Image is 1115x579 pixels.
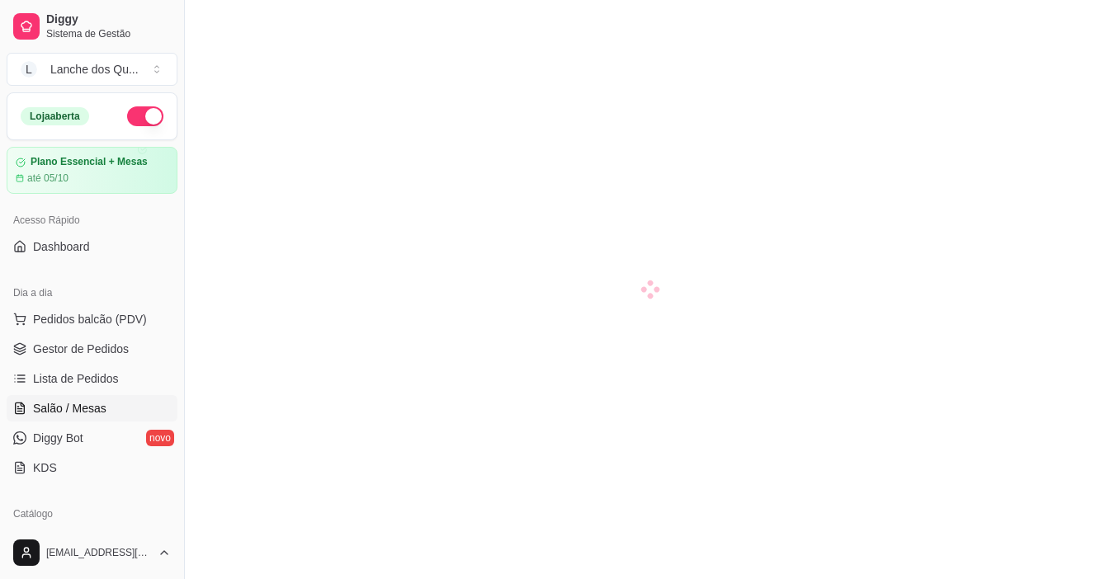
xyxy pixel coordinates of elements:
article: até 05/10 [27,172,69,185]
a: Salão / Mesas [7,395,177,421]
span: Pedidos balcão (PDV) [33,311,147,327]
span: Lista de Pedidos [33,370,119,387]
div: Lanche dos Qu ... [50,61,139,78]
button: [EMAIL_ADDRESS][DOMAIN_NAME] [7,533,177,572]
div: Dia a dia [7,280,177,306]
span: Salão / Mesas [33,400,106,417]
a: Diggy Botnovo [7,425,177,451]
a: Dashboard [7,233,177,260]
span: KDS [33,459,57,476]
span: L [21,61,37,78]
button: Select a team [7,53,177,86]
span: Diggy Bot [33,430,83,446]
span: Gestor de Pedidos [33,341,129,357]
div: Catálogo [7,501,177,527]
article: Plano Essencial + Mesas [31,156,148,168]
div: Loja aberta [21,107,89,125]
a: KDS [7,454,177,481]
div: Acesso Rápido [7,207,177,233]
a: Lista de Pedidos [7,365,177,392]
a: DiggySistema de Gestão [7,7,177,46]
span: Dashboard [33,238,90,255]
button: Pedidos balcão (PDV) [7,306,177,332]
span: Sistema de Gestão [46,27,171,40]
span: [EMAIL_ADDRESS][DOMAIN_NAME] [46,546,151,559]
span: Diggy [46,12,171,27]
a: Gestor de Pedidos [7,336,177,362]
button: Alterar Status [127,106,163,126]
a: Plano Essencial + Mesasaté 05/10 [7,147,177,194]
